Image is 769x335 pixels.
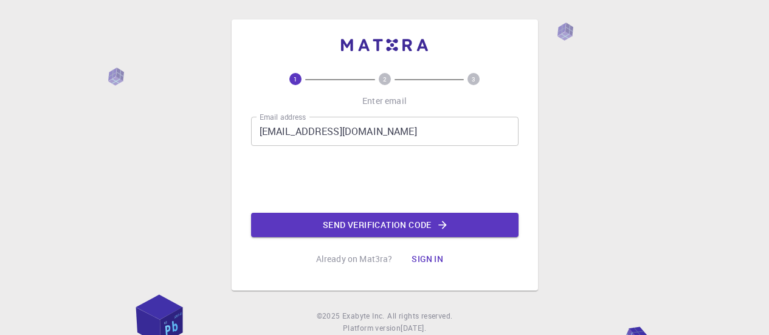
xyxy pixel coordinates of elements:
span: Exabyte Inc. [342,311,385,320]
span: Platform version [343,322,401,334]
text: 2 [383,75,387,83]
span: [DATE] . [401,323,426,333]
p: Already on Mat3ra? [316,253,393,265]
a: [DATE]. [401,322,426,334]
label: Email address [260,112,306,122]
text: 3 [472,75,475,83]
p: Enter email [362,95,407,107]
iframe: To enrich screen reader interactions, please activate Accessibility in Grammarly extension settings [292,156,477,203]
button: Sign in [402,247,453,271]
span: All rights reserved. [387,310,452,322]
a: Exabyte Inc. [342,310,385,322]
button: Send verification code [251,213,519,237]
text: 1 [294,75,297,83]
span: © 2025 [317,310,342,322]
